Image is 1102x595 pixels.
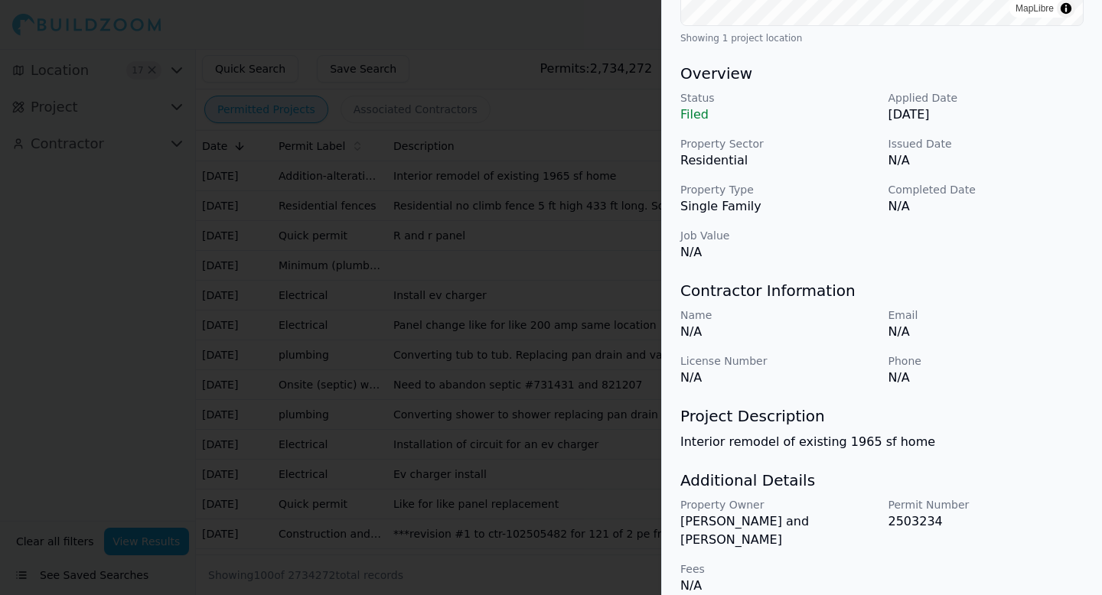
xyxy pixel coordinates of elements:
[680,136,876,151] p: Property Sector
[680,90,876,106] p: Status
[888,497,1084,512] p: Permit Number
[888,151,1084,170] p: N/A
[680,307,876,323] p: Name
[888,197,1084,216] p: N/A
[1016,3,1054,14] a: MapLibre
[680,512,876,549] p: [PERSON_NAME] and [PERSON_NAME]
[680,353,876,369] p: License Number
[680,63,1084,84] h3: Overview
[680,106,876,124] p: Filed
[680,433,1084,451] p: Interior remodel of existing 1965 sf home
[680,577,876,595] p: N/A
[888,182,1084,197] p: Completed Date
[680,561,876,577] p: Fees
[888,106,1084,124] p: [DATE]
[888,136,1084,151] p: Issued Date
[888,369,1084,387] p: N/A
[888,323,1084,341] p: N/A
[680,182,876,197] p: Property Type
[680,197,876,216] p: Single Family
[888,307,1084,323] p: Email
[888,353,1084,369] p: Phone
[680,470,1084,491] h3: Additional Details
[680,32,1084,44] div: Showing 1 project location
[680,280,1084,301] h3: Contractor Information
[680,228,876,243] p: Job Value
[680,369,876,387] p: N/A
[680,323,876,341] p: N/A
[680,243,876,262] p: N/A
[680,151,876,170] p: Residential
[680,497,876,512] p: Property Owner
[888,512,1084,531] p: 2503234
[680,405,1084,427] h3: Project Description
[888,90,1084,106] p: Applied Date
